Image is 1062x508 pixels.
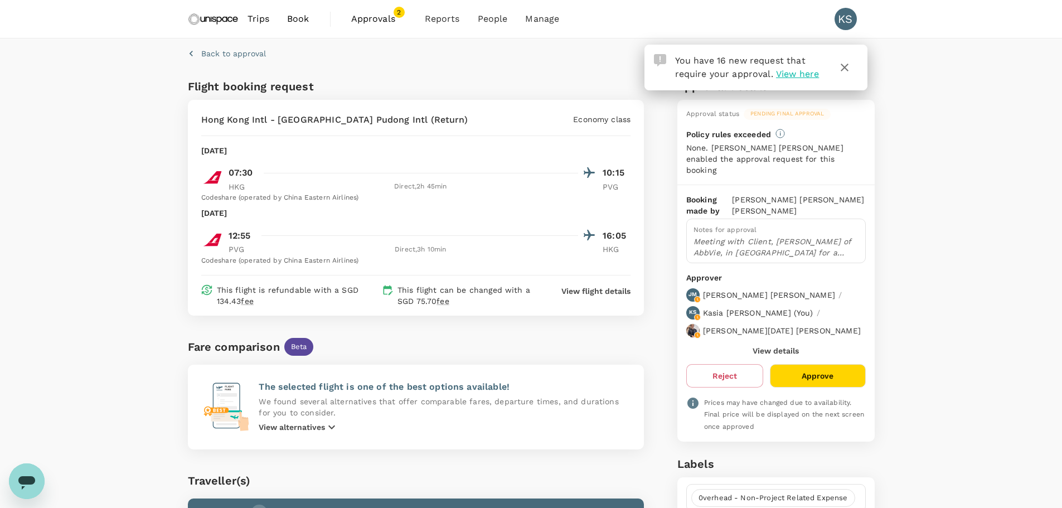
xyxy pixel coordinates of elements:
p: This flight can be changed with a SGD 75.70 [397,284,540,307]
span: 0verhead - Non-Project Related Expense [692,493,855,504]
button: View alternatives [259,420,338,434]
span: Approvals [351,12,407,26]
p: / [817,307,820,318]
p: 07:30 [229,166,253,180]
iframe: Button to launch messaging window [9,463,45,499]
span: fee [241,297,253,306]
p: / [838,289,842,301]
p: The selected flight is one of the best options available! [259,380,631,394]
span: View here [776,69,819,79]
span: Pending final approval [744,110,831,118]
p: Hong Kong Intl - [GEOGRAPHIC_DATA] Pudong Intl (Return) [201,113,468,127]
span: People [478,12,508,26]
div: Traveller(s) [188,472,644,490]
span: You have 16 new request that require your approval. [675,55,806,79]
img: Approval Request [654,54,666,66]
p: 16:05 [603,229,631,243]
div: Fare comparison [188,338,280,356]
span: Manage [525,12,559,26]
p: JM [688,291,697,298]
p: [PERSON_NAME] [PERSON_NAME] [703,289,835,301]
p: Meeting with Client, [PERSON_NAME] of AbbVie, in [GEOGRAPHIC_DATA] for a potential project coming... [694,236,859,258]
div: Codeshare (operated by China Eastern Airlines) [201,255,631,267]
span: Prices may have changed due to availability. Final price will be displayed on the next screen onc... [704,399,864,431]
p: HKG [229,181,256,192]
p: [DATE] [201,207,227,219]
p: Economy class [573,114,631,125]
p: [PERSON_NAME] [PERSON_NAME] [PERSON_NAME] [732,194,865,216]
p: Approver [686,272,866,284]
p: Policy rules exceeded [686,129,771,140]
p: View alternatives [259,422,325,433]
p: Back to approval [201,48,266,59]
span: Beta [284,342,314,352]
img: avatar-66beb14e4999c.jpeg [686,324,700,337]
button: Reject [686,364,763,388]
span: Notes for approval [694,226,757,234]
div: KS [835,8,857,30]
p: PVG [229,244,256,255]
p: HKG [603,244,631,255]
p: [DATE] [201,145,227,156]
p: This flight is refundable with a SGD 134.43 [217,284,377,307]
p: Kasia [PERSON_NAME] ( You ) [703,307,813,318]
div: Direct , 3h 10min [263,244,579,255]
span: Trips [248,12,269,26]
button: Approve [770,364,865,388]
div: Approval status [686,109,739,120]
h6: Flight booking request [188,78,414,95]
img: FM [201,229,224,251]
div: Codeshare (operated by China Eastern Airlines) [201,192,631,204]
button: View flight details [561,286,631,297]
span: Book [287,12,309,26]
h6: Labels [677,455,875,473]
span: 2 [394,7,405,18]
div: None. [PERSON_NAME] [PERSON_NAME] enabled the approval request for this booking [686,142,866,176]
p: PVG [603,181,631,192]
img: FM [201,166,224,188]
p: 12:55 [229,229,251,243]
span: Reports [425,12,460,26]
img: Unispace [188,7,239,31]
div: Direct , 2h 45min [263,181,579,192]
p: [PERSON_NAME][DATE] [PERSON_NAME] [703,325,861,336]
span: fee [437,297,449,306]
p: We found several alternatives that offer comparable fares, departure times, and durations for you... [259,396,631,418]
p: 10:15 [603,166,631,180]
p: KS [689,308,696,316]
p: Booking made by [686,194,732,216]
button: View details [753,346,799,355]
button: Back to approval [188,48,266,59]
